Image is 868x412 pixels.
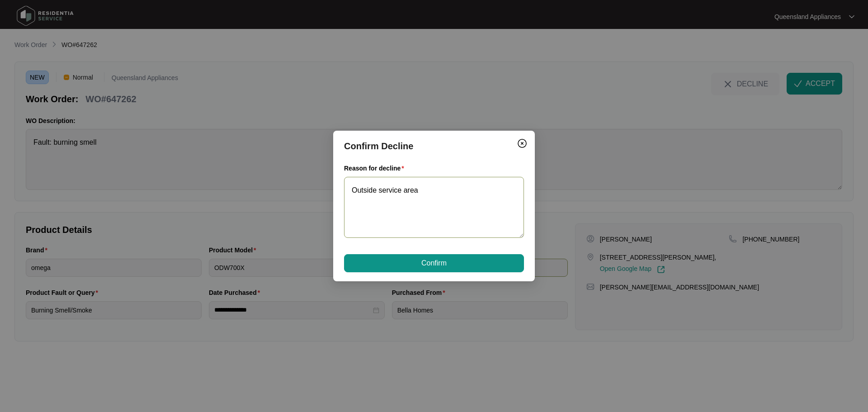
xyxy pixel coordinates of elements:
[517,138,528,149] img: closeCircle
[344,164,408,173] label: Reason for decline
[344,140,524,152] p: Confirm Decline
[421,258,447,269] span: Confirm
[344,254,524,272] button: Confirm
[515,136,529,151] button: Close
[344,177,524,238] textarea: Reason for decline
